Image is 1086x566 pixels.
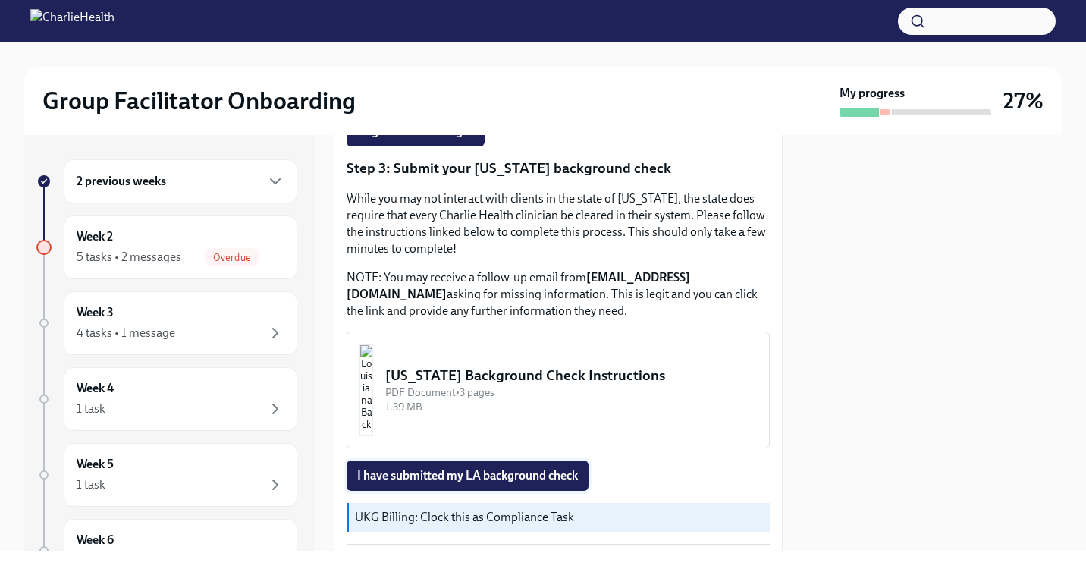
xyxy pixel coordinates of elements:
[77,325,175,341] div: 4 tasks • 1 message
[77,173,166,190] h6: 2 previous weeks
[77,401,105,417] div: 1 task
[77,304,114,321] h6: Week 3
[359,344,373,436] img: Louisiana Background Check Instructions
[36,215,297,279] a: Week 25 tasks • 2 messagesOverdue
[64,159,297,203] div: 2 previous weeks
[36,291,297,355] a: Week 34 tasks • 1 message
[1003,87,1044,115] h3: 27%
[347,159,770,178] p: Step 3: Submit your [US_STATE] background check
[347,269,770,319] p: NOTE: You may receive a follow-up email from asking for missing information. This is legit and yo...
[36,367,297,431] a: Week 41 task
[840,85,905,102] strong: My progress
[347,190,770,257] p: While you may not interact with clients in the state of [US_STATE], the state does require that e...
[357,468,578,483] span: I have submitted my LA background check
[36,443,297,507] a: Week 51 task
[347,461,589,491] button: I have submitted my LA background check
[347,270,690,301] strong: [EMAIL_ADDRESS][DOMAIN_NAME]
[30,9,115,33] img: CharlieHealth
[77,476,105,493] div: 1 task
[77,532,114,549] h6: Week 6
[77,228,113,245] h6: Week 2
[204,252,260,263] span: Overdue
[385,385,757,400] div: PDF Document • 3 pages
[77,380,114,397] h6: Week 4
[385,400,757,414] div: 1.39 MB
[347,332,770,448] button: [US_STATE] Background Check InstructionsPDF Document•3 pages1.39 MB
[355,509,764,526] p: UKG Billing: Clock this as Compliance Task
[77,456,114,473] h6: Week 5
[42,86,356,116] h2: Group Facilitator Onboarding
[77,249,181,266] div: 5 tasks • 2 messages
[385,366,757,385] div: [US_STATE] Background Check Instructions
